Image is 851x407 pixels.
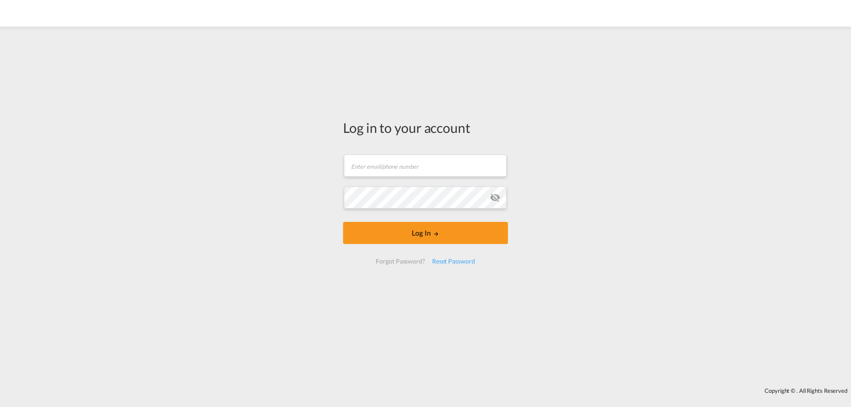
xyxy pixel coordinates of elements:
button: LOGIN [343,222,508,244]
div: Forgot Password? [372,253,428,269]
div: Log in to your account [343,118,508,137]
div: Reset Password [429,253,479,269]
input: Enter email/phone number [344,155,507,177]
md-icon: icon-eye-off [490,192,500,203]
